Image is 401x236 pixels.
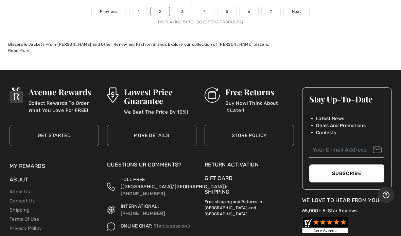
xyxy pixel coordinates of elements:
a: 65,000+ 5-Star Reviews [302,208,358,214]
img: Free Returns [205,87,220,103]
a: More Details [107,125,196,146]
a: 4 [195,7,214,16]
img: Customer Reviews [302,217,348,233]
a: Start a session [154,223,192,229]
a: Previous [92,7,126,16]
h3: Stay Up-To-Date [309,95,384,103]
a: Shipping [205,189,229,195]
iframe: Opens a widget where you can find more information [378,187,394,204]
img: Avenue Rewards [10,87,23,103]
span: ONLINE CHAT: [121,223,153,229]
span: Latest News [316,115,344,122]
h3: Avenue Rewards [29,87,99,96]
h3: Free Returns [225,87,294,96]
p: We Beat The Price By 10%! [124,109,196,122]
button: Subscribe [309,164,384,182]
div: Blazers & Jackets From [PERSON_NAME] and Other Renowned Fashion Brands Explore our collection of ... [8,41,393,47]
div: About [10,176,99,187]
a: Privacy Policy [10,225,42,231]
a: 1 [129,7,147,16]
div: Questions or Comments? [107,161,196,172]
a: 7 [262,7,280,16]
a: [PHONE_NUMBER] [121,211,165,216]
img: International [107,203,115,217]
span: INTERNATIONAL: [121,203,159,209]
a: Return Activation [205,161,294,169]
img: Toll Free (Canada/US) [107,176,115,197]
div: We Love To Hear From You! [302,196,391,204]
a: 3 [173,7,192,16]
a: 5 [217,7,236,16]
input: Your E-mail Address [309,142,384,158]
p: Collect Rewards To Order What You Love For FREE! [29,100,99,113]
span: Previous [100,8,118,15]
a: Get Started [10,125,99,146]
a: Shipping [10,207,29,213]
span: Read More [8,48,30,53]
span: Next [292,8,301,15]
span: Contests [316,129,336,136]
a: Terms Of Use [10,216,39,222]
span: TOLL FREE ([GEOGRAPHIC_DATA]/[GEOGRAPHIC_DATA]): [121,177,227,190]
span: Deals And Promotions [316,122,366,129]
img: Online Chat [107,222,115,231]
a: [PHONE_NUMBER] [121,191,165,197]
img: Lowest Price Guarantee [107,87,119,103]
a: My Rewards [10,163,45,169]
p: Buy Now! Think About It Later! [225,100,294,113]
a: About Us [10,189,30,195]
a: 2 [151,7,170,16]
a: 6 [240,7,258,16]
h3: Lowest Price Guarantee [124,87,196,105]
a: Next [284,7,309,16]
a: Gift Card [205,174,294,182]
a: Store Policy [205,125,294,146]
a: Contact Us [10,198,35,204]
p: Free shipping and Returns in [GEOGRAPHIC_DATA] and [GEOGRAPHIC_DATA]. [205,196,294,217]
img: Online Chat [187,224,192,229]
